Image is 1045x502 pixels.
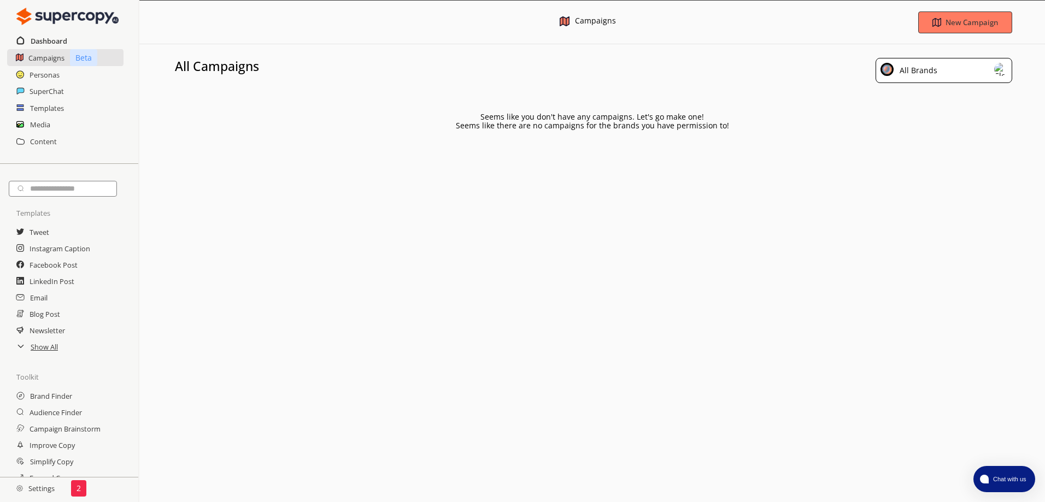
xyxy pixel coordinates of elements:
a: Expand Copy [30,470,72,486]
a: Email [30,290,48,306]
div: Campaigns [575,16,616,28]
h3: All Campaigns [175,58,259,74]
a: Tweet [30,224,49,240]
img: Close [880,63,894,76]
b: New Campaign [946,17,998,27]
a: Content [30,133,57,150]
p: Seems like you don't have any campaigns. Let's go make one! [480,113,704,121]
a: Instagram Caption [30,240,90,257]
p: Seems like there are no campaigns for the brands you have permission to! [456,121,729,130]
a: Show All [31,339,58,355]
a: Newsletter [30,322,65,339]
a: Facebook Post [30,257,78,273]
a: Audience Finder [30,404,82,421]
a: Brand Finder [30,388,72,404]
a: Templates [30,100,64,116]
span: Chat with us [989,475,1029,483]
button: New Campaign [918,11,1012,33]
a: SuperChat [30,83,64,99]
p: 2 [77,484,81,493]
a: Personas [30,67,60,83]
a: Campaigns [28,50,64,66]
img: Close [16,485,23,492]
button: atlas-launcher [973,466,1035,492]
img: Close [16,5,119,27]
p: Beta [70,49,97,66]
div: All Brands [896,63,937,78]
a: Improve Copy [30,437,75,453]
a: LinkedIn Post [30,273,74,290]
a: Dashboard [31,33,67,49]
img: Close [994,63,1007,76]
a: Simplify Copy [30,453,73,470]
a: Media [30,116,50,133]
a: Campaign Brainstorm [30,421,101,437]
a: Blog Post [30,306,60,322]
img: Close [560,16,570,26]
